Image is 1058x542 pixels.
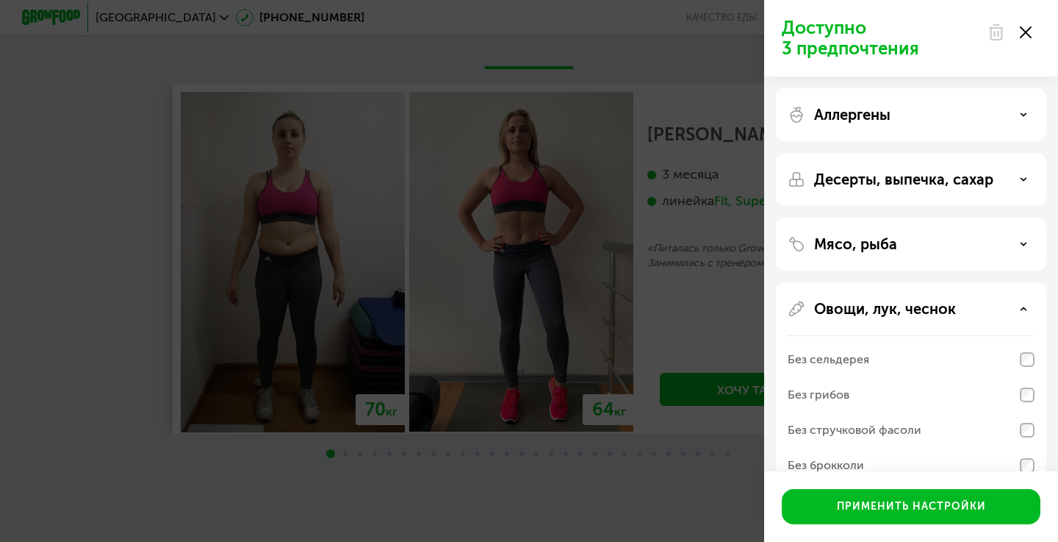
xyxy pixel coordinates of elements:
p: Аллергены [814,106,890,124]
p: Овощи, лук, чеснок [814,300,956,318]
p: Мясо, рыба [814,235,897,253]
div: Применить настройки [837,499,986,514]
div: Без сельдерея [788,351,869,368]
div: Без грибов [788,386,849,404]
div: Без брокколи [788,457,864,474]
p: Доступно 3 предпочтения [782,18,979,59]
button: Применить настройки [782,489,1040,524]
p: Десерты, выпечка, сахар [814,171,993,188]
div: Без стручковой фасоли [788,421,921,439]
